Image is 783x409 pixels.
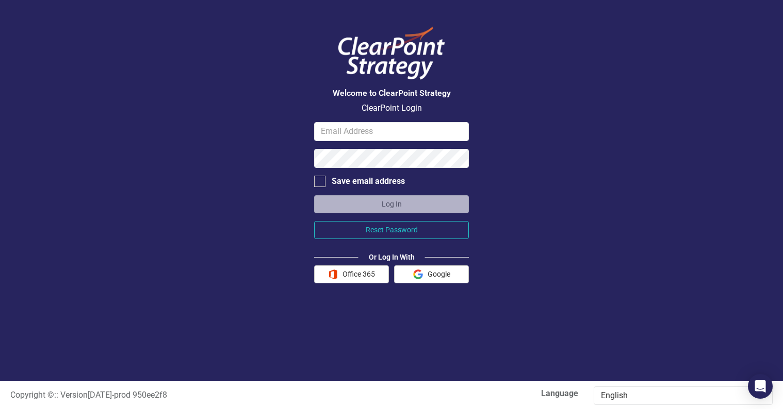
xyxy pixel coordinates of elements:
div: :: Version [DATE] - prod 950ee2f8 [3,389,391,401]
button: Google [394,265,469,283]
div: Or Log In With [358,252,425,262]
h3: Welcome to ClearPoint Strategy [314,89,469,98]
img: Office 365 [328,269,338,279]
img: ClearPoint Logo [330,21,453,86]
label: Language [399,388,578,400]
button: Office 365 [314,265,389,283]
div: Open Intercom Messenger [748,374,773,399]
p: ClearPoint Login [314,103,469,114]
img: Google [413,269,423,279]
input: Email Address [314,122,469,141]
div: English [601,390,755,402]
div: Save email address [332,176,405,188]
span: Copyright © [10,390,54,400]
button: Log In [314,195,469,213]
button: Reset Password [314,221,469,239]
